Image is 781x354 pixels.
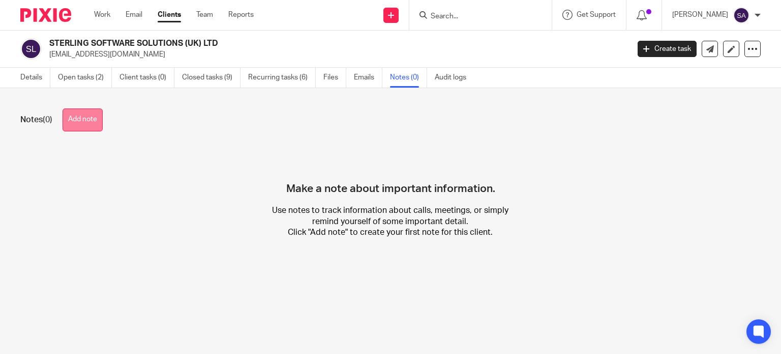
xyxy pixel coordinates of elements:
h4: Make a note about important information. [286,147,495,196]
a: Details [20,68,50,88]
a: Notes (0) [390,68,427,88]
a: Reports [228,10,254,20]
a: Recurring tasks (6) [248,68,316,88]
a: Audit logs [435,68,474,88]
a: Files [323,68,346,88]
a: Clients [158,10,181,20]
p: [PERSON_NAME] [672,10,728,20]
a: Email [126,10,142,20]
a: Client tasks (0) [119,68,174,88]
img: svg%3E [20,38,42,60]
a: Open tasks (2) [58,68,112,88]
h2: STERLING SOFTWARE SOLUTIONS (UK) LTD [49,38,508,49]
input: Search [430,12,521,21]
span: Get Support [577,11,616,18]
p: [EMAIL_ADDRESS][DOMAIN_NAME] [49,49,622,60]
a: Create task [638,41,697,57]
a: Work [94,10,110,20]
button: Add note [63,108,103,131]
a: Emails [354,68,382,88]
span: (0) [43,116,52,124]
a: Closed tasks (9) [182,68,241,88]
img: svg%3E [733,7,749,23]
h1: Notes [20,115,52,125]
a: Team [196,10,213,20]
p: Use notes to track information about calls, meetings, or simply remind yourself of some important... [267,205,514,238]
img: Pixie [20,8,71,22]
